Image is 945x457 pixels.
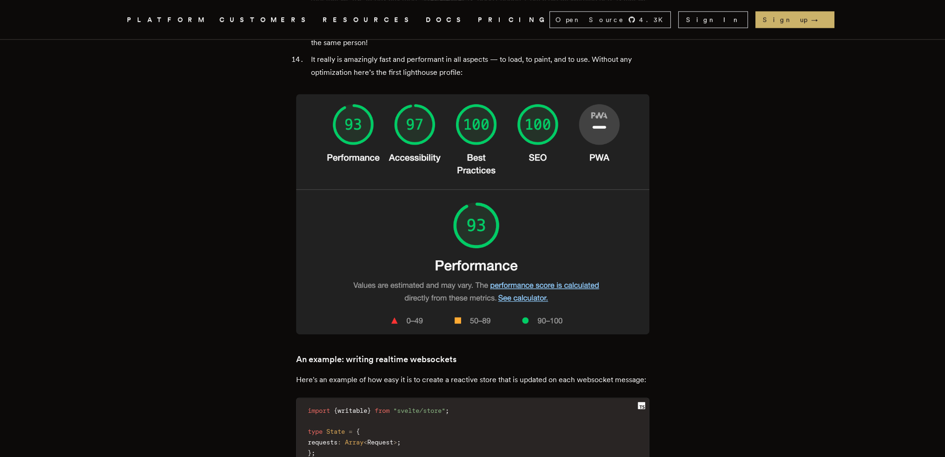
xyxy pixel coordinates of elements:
[755,11,834,28] a: Sign up
[478,14,549,26] a: PRICING
[375,407,390,414] span: from
[811,15,827,24] span: →
[323,14,415,26] button: RESOURCES
[363,438,367,446] span: <
[127,14,208,26] button: PLATFORM
[345,438,363,446] span: Array
[349,428,352,435] span: =
[308,53,649,79] li: It really is amazingly fast and performant in all aspects — to load, to paint, and to use. Withou...
[426,14,467,26] a: DOCS
[296,353,649,366] h3: An example: writing realtime websockets
[337,438,341,446] span: :
[367,407,371,414] span: }
[296,373,649,386] p: Here's an example of how easy it is to create a reactive store that is updated on each websocket ...
[367,438,393,446] span: Request
[393,438,397,446] span: >
[555,15,624,24] span: Open Source
[356,428,360,435] span: {
[308,428,323,435] span: type
[308,449,311,457] span: }
[311,449,315,457] span: ;
[393,407,445,414] span: "svelte/store"
[678,11,748,28] a: Sign In
[639,15,668,24] span: 4.3 K
[219,14,311,26] a: CUSTOMERS
[445,407,449,414] span: ;
[397,438,401,446] span: ;
[308,407,330,414] span: import
[334,407,337,414] span: {
[326,428,345,435] span: State
[337,407,367,414] span: writable
[308,438,337,446] span: requests
[296,94,649,334] img: perf.png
